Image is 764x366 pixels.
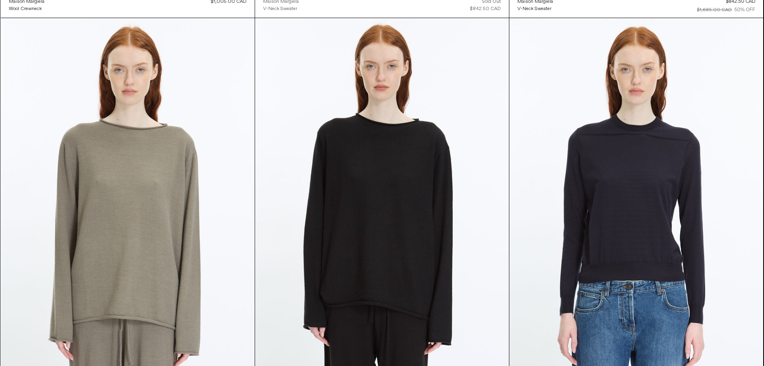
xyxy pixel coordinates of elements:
div: $842.50 CAD [470,5,501,12]
div: 50% OFF [734,6,755,14]
div: V-Neck Sweater [263,6,297,12]
a: V-Neck Sweater [263,5,299,12]
div: Wool Crewneck [9,6,42,12]
a: Wool Crewneck [9,5,45,12]
div: V-Neck Sweater [517,6,551,12]
a: V-Neck Sweater [517,5,553,12]
div: $1,685.00 CAD [697,6,732,14]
